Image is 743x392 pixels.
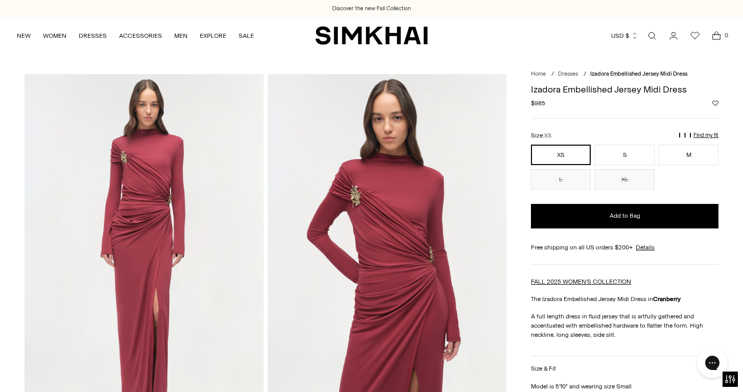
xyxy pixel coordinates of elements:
a: SALE [239,25,254,47]
nav: breadcrumbs [531,70,718,79]
h1: Izadora Embellished Jersey Midi Dress [531,85,718,94]
button: Size & Fit [531,356,718,382]
a: SIMKHAI [315,26,428,45]
iframe: Sign Up via Text for Offers [8,353,103,384]
a: Go to the account page [663,26,684,46]
a: NEW [17,25,31,47]
iframe: Gorgias live chat messenger [692,344,733,382]
a: Wishlist [685,26,705,46]
a: WOMEN [43,25,66,47]
span: Add to Bag [610,212,640,220]
a: ACCESSORIES [119,25,162,47]
button: M [659,145,718,165]
a: Open search modal [642,26,662,46]
strong: Cranberry [653,295,681,303]
p: A full length dress in fluid jersey that is artfully gathered and accentuated with embellished ha... [531,312,718,339]
button: XL [595,169,655,190]
button: Add to Bag [531,204,718,228]
div: / [551,70,554,79]
span: 0 [722,31,731,40]
h3: Size & Fit [531,365,555,372]
a: Details [636,243,655,252]
div: Free shipping on all US orders $200+ [531,243,718,252]
button: Add to Wishlist [712,100,718,106]
a: MEN [174,25,188,47]
a: Dresses [558,71,578,77]
label: Size: [531,131,551,141]
div: / [584,70,586,79]
a: EXPLORE [200,25,226,47]
span: Izadora Embellished Jersey Midi Dress [590,71,687,77]
button: L [531,169,591,190]
a: Home [531,71,546,77]
button: USD $ [611,25,638,47]
p: The Izadora Embellished Jersey Midi Dress in [531,294,718,304]
span: $985 [531,99,545,108]
a: FALL 2025 WOMEN'S COLLECTION [531,278,631,285]
a: DRESSES [79,25,107,47]
button: S [595,145,655,165]
span: XS [544,132,551,139]
a: Discover the new Fall Collection [332,5,411,13]
a: Open cart modal [706,26,727,46]
button: XS [531,145,591,165]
